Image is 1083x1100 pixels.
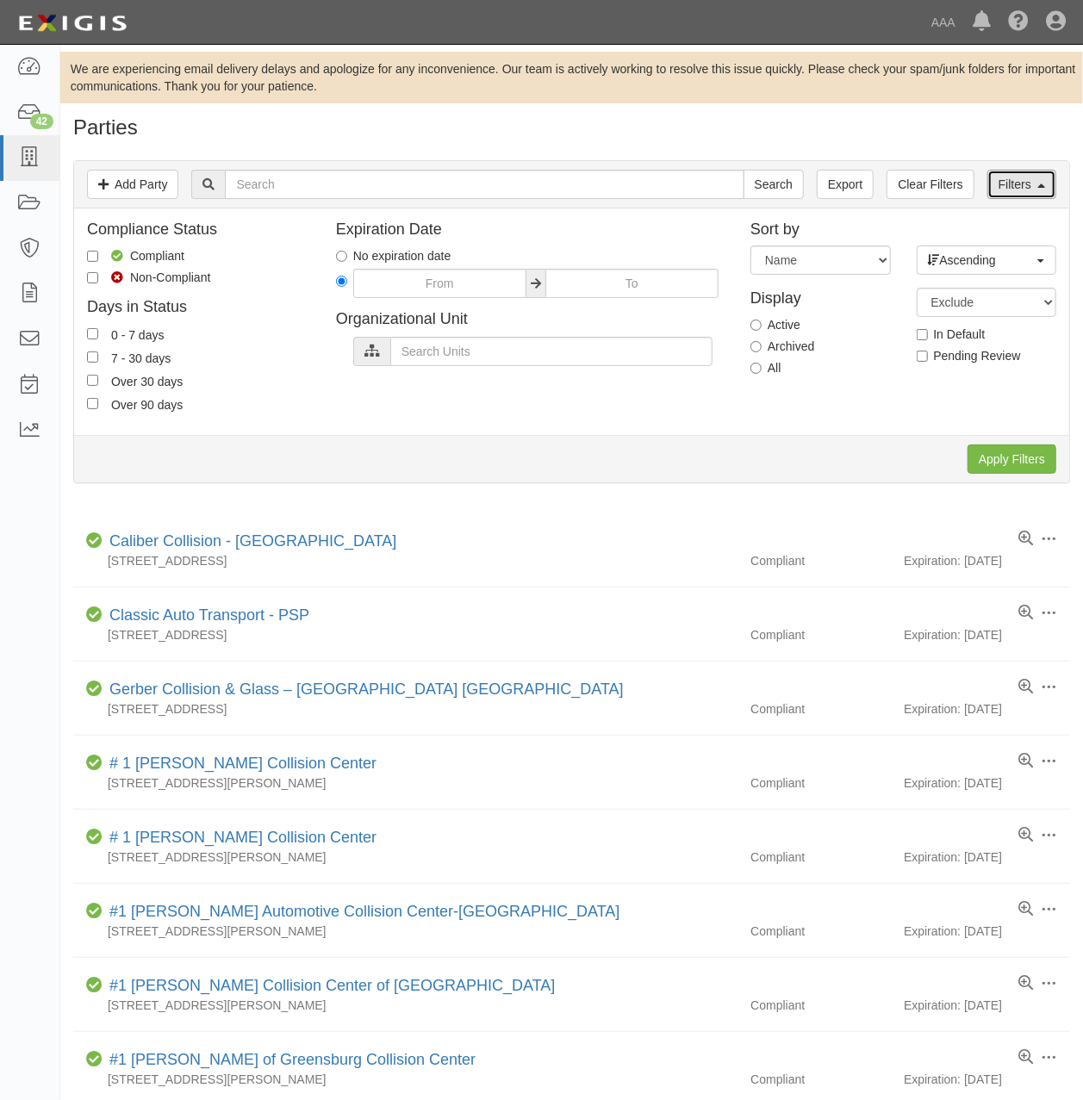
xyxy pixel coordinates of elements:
[87,328,98,339] input: 0 - 7 days
[917,326,986,343] label: In Default
[111,371,183,390] div: Over 30 days
[13,8,132,39] img: logo-5460c22ac91f19d4615b14bd174203de0afe785f0fc80cf4dbbc73dc1793850b.png
[103,1049,476,1072] div: #1 Cochran of Greensburg Collision Center
[738,997,904,1014] div: Compliant
[87,170,178,199] a: Add Party
[917,329,928,340] input: In Default
[904,626,1070,643] div: Expiration: [DATE]
[353,269,526,298] input: From
[904,997,1070,1014] div: Expiration: [DATE]
[1018,901,1033,918] a: View results summary
[1018,827,1033,844] a: View results summary
[87,221,310,239] h4: Compliance Status
[73,997,738,1014] div: [STREET_ADDRESS][PERSON_NAME]
[73,626,738,643] div: [STREET_ADDRESS]
[86,831,103,843] i: Compliant
[86,535,103,547] i: Compliant
[1018,531,1033,548] a: View results summary
[109,977,556,994] a: #1 [PERSON_NAME] Collision Center of [GEOGRAPHIC_DATA]
[87,375,98,386] input: Over 30 days
[738,700,904,718] div: Compliant
[750,359,781,376] label: All
[87,251,98,262] input: Compliant
[1018,753,1033,770] a: View results summary
[390,337,713,366] input: Search Units
[73,848,738,866] div: [STREET_ADDRESS][PERSON_NAME]
[109,755,377,772] a: # 1 [PERSON_NAME] Collision Center
[750,338,814,355] label: Archived
[738,774,904,792] div: Compliant
[904,552,1070,569] div: Expiration: [DATE]
[336,311,725,328] h4: Organizational Unit
[1018,605,1033,622] a: View results summary
[111,395,183,413] div: Over 90 days
[225,170,744,199] input: Search
[1018,975,1033,992] a: View results summary
[73,1071,738,1088] div: [STREET_ADDRESS][PERSON_NAME]
[545,269,719,298] input: To
[30,114,53,129] div: 42
[738,848,904,866] div: Compliant
[73,923,738,940] div: [STREET_ADDRESS][PERSON_NAME]
[917,351,928,362] input: Pending Review
[917,347,1021,364] label: Pending Review
[923,5,964,40] a: AAA
[103,753,377,775] div: # 1 Cochran Collision Center
[73,774,738,792] div: [STREET_ADDRESS][PERSON_NAME]
[750,221,1056,239] h4: Sort by
[103,901,620,923] div: #1 Cochran Automotive Collision Center-Monroeville
[60,60,1083,95] div: We are experiencing email delivery delays and apologize for any inconvenience. Our team is active...
[750,363,762,374] input: All
[87,351,98,363] input: 7 - 30 days
[103,679,624,701] div: Gerber Collision & Glass – Houston Brighton
[109,1051,476,1068] a: #1 [PERSON_NAME] of Greensburg Collision Center
[109,681,624,698] a: Gerber Collision & Glass – [GEOGRAPHIC_DATA] [GEOGRAPHIC_DATA]
[87,299,310,316] h4: Days in Status
[738,552,904,569] div: Compliant
[86,683,103,695] i: Compliant
[103,827,377,849] div: # 1 Cochran Collision Center
[109,903,620,920] a: #1 [PERSON_NAME] Automotive Collision Center-[GEOGRAPHIC_DATA]
[109,829,377,846] a: # 1 [PERSON_NAME] Collision Center
[87,398,98,409] input: Over 90 days
[336,221,725,239] h4: Expiration Date
[73,552,738,569] div: [STREET_ADDRESS]
[111,348,171,367] div: 7 - 30 days
[817,170,874,199] a: Export
[86,1053,103,1066] i: Compliant
[103,531,396,553] div: Caliber Collision - Gainesville
[917,245,1057,275] button: Ascending
[103,605,309,627] div: Classic Auto Transport - PSP
[750,320,762,331] input: Active
[987,170,1056,199] a: Filters
[111,325,164,344] div: 0 - 7 days
[928,252,1035,269] span: Ascending
[904,1071,1070,1088] div: Expiration: [DATE]
[86,979,103,991] i: Compliant
[87,247,184,264] label: Compliant
[750,283,891,308] h4: Display
[336,251,347,262] input: No expiration date
[904,700,1070,718] div: Expiration: [DATE]
[1018,679,1033,696] a: View results summary
[738,1071,904,1088] div: Compliant
[109,606,309,624] a: Classic Auto Transport - PSP
[738,923,904,940] div: Compliant
[336,247,451,264] label: No expiration date
[1008,12,1029,33] i: Help Center - Complianz
[73,700,738,718] div: [STREET_ADDRESS]
[86,609,103,621] i: Compliant
[1018,1049,1033,1066] a: View results summary
[887,170,974,199] a: Clear Filters
[87,272,98,283] input: Non-Compliant
[109,532,396,550] a: Caliber Collision - [GEOGRAPHIC_DATA]
[87,269,210,286] label: Non-Compliant
[904,923,1070,940] div: Expiration: [DATE]
[744,170,804,199] input: Search
[103,975,556,997] div: #1 Cochran Collision Center of Greensburg
[73,116,1070,139] h1: Parties
[86,757,103,769] i: Compliant
[750,341,762,352] input: Archived
[968,444,1056,474] input: Apply Filters
[738,626,904,643] div: Compliant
